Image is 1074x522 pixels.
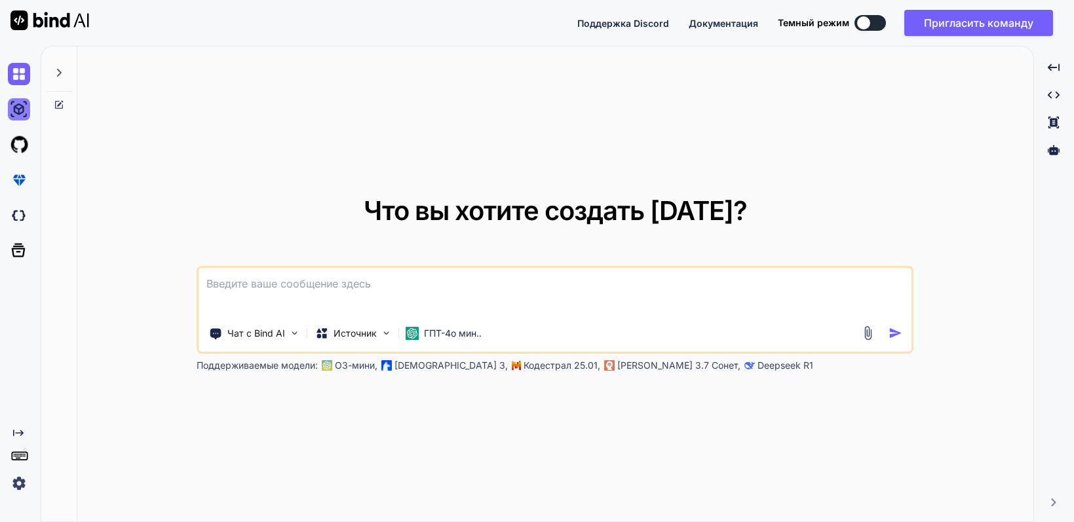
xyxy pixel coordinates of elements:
[617,360,740,371] font: [PERSON_NAME] 3.7 Сонет,
[289,327,300,339] img: Инструменты для выбора
[689,18,758,29] font: Документация
[758,360,813,371] font: Deepseek R1
[322,360,332,371] img: ГПТ-4
[860,326,875,341] img: вложение
[424,327,482,339] font: ГПТ-4о мин..
[197,360,318,371] font: Поддерживаемые модели:
[524,360,600,371] font: Кодестрал 25.01,
[8,98,30,121] img: AI-студия
[904,10,1053,36] button: Пригласить команду
[10,10,89,30] img: Привязать ИИ
[227,327,285,339] font: Чат с Bind AI
[577,16,669,30] button: Поддержка Discord
[334,327,377,339] font: Источник
[364,195,747,227] font: Что вы хотите создать [DATE]?
[8,204,30,227] img: darkCloudIdeIcon
[512,361,521,370] img: Мистраль-AI
[8,134,30,156] img: githubLight
[604,360,615,371] img: Клод
[8,169,30,191] img: премиум
[381,327,392,339] img: Выберите модели
[394,360,508,371] font: [DEMOGRAPHIC_DATA] 3,
[8,472,30,494] img: настройки
[406,327,419,340] img: GPT-4o мини
[889,326,902,340] img: икона
[924,16,1033,29] font: Пригласить команду
[778,17,849,28] font: Темный режим
[8,63,30,85] img: чат
[335,360,377,371] font: О3-мини,
[381,360,392,371] img: Лама2
[689,16,758,30] button: Документация
[577,18,669,29] font: Поддержка Discord
[744,360,755,371] img: Клод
